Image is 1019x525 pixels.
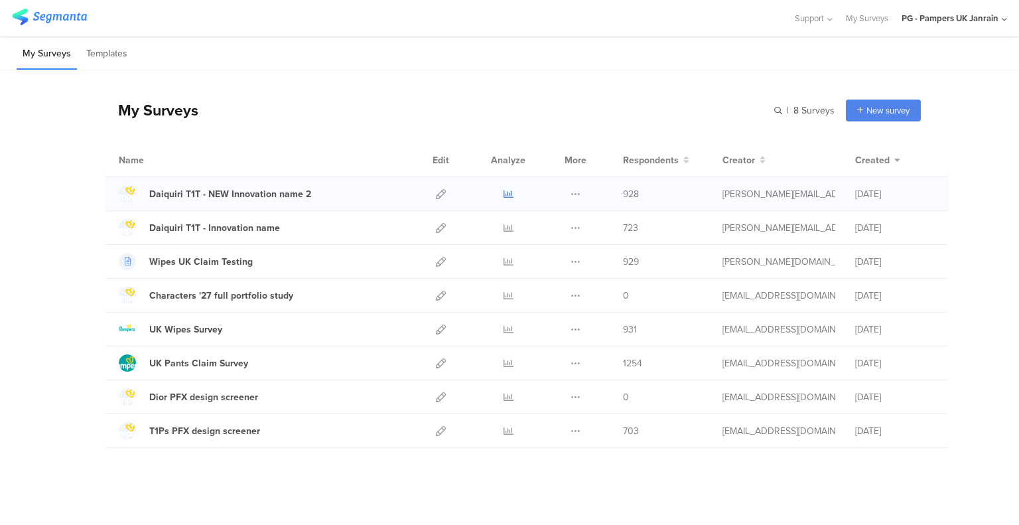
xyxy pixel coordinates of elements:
[722,390,835,404] div: zavanella.e@pg.com
[149,323,222,337] div: UK Wipes Survey
[623,356,642,370] span: 1254
[902,12,998,25] div: PG - Pampers UK Janrain
[855,323,935,337] div: [DATE]
[722,221,835,235] div: laporta.a@pg.com
[119,321,222,338] a: UK Wipes Survey
[855,255,935,269] div: [DATE]
[722,323,835,337] div: erisekinci.n@pg.com
[722,289,835,303] div: richi.a@pg.com
[427,143,455,177] div: Edit
[855,424,935,438] div: [DATE]
[149,289,293,303] div: Characters '27 full portfolio study
[119,185,311,202] a: Daiquiri T1T - NEW Innovation name 2
[488,143,528,177] div: Analyze
[855,187,935,201] div: [DATE]
[722,255,835,269] div: chandak.am@pg.com
[119,219,280,236] a: Daiquiri T1T - Innovation name
[119,422,260,439] a: T1Ps PFX design screener
[149,424,260,438] div: T1Ps PFX design screener
[119,287,293,304] a: Characters '27 full portfolio study
[623,153,689,167] button: Respondents
[855,153,890,167] span: Created
[623,323,637,337] span: 931
[119,153,198,167] div: Name
[855,390,935,404] div: [DATE]
[119,354,248,372] a: UK Pants Claim Survey
[623,424,639,438] span: 703
[119,253,253,270] a: Wipes UK Claim Testing
[149,221,280,235] div: Daiquiri T1T - Innovation name
[866,104,910,117] span: New survey
[855,221,935,235] div: [DATE]
[855,356,935,370] div: [DATE]
[149,187,311,201] div: Daiquiri T1T - NEW Innovation name 2
[561,143,590,177] div: More
[12,9,87,25] img: segmanta logo
[119,388,258,406] a: Dior PFX design screener
[623,187,639,201] span: 928
[149,356,248,370] div: UK Pants Claim Survey
[722,153,755,167] span: Creator
[623,289,629,303] span: 0
[722,153,766,167] button: Creator
[623,255,639,269] span: 929
[80,38,133,70] li: Templates
[623,221,638,235] span: 723
[623,153,679,167] span: Respondents
[855,153,900,167] button: Created
[722,356,835,370] div: burcak.b.1@pg.com
[149,390,258,404] div: Dior PFX design screener
[149,255,253,269] div: Wipes UK Claim Testing
[722,424,835,438] div: richi.a@pg.com
[623,390,629,404] span: 0
[855,289,935,303] div: [DATE]
[795,12,824,25] span: Support
[105,99,198,121] div: My Surveys
[793,104,835,117] span: 8 Surveys
[722,187,835,201] div: laporta.a@pg.com
[17,38,77,70] li: My Surveys
[785,104,791,117] span: |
